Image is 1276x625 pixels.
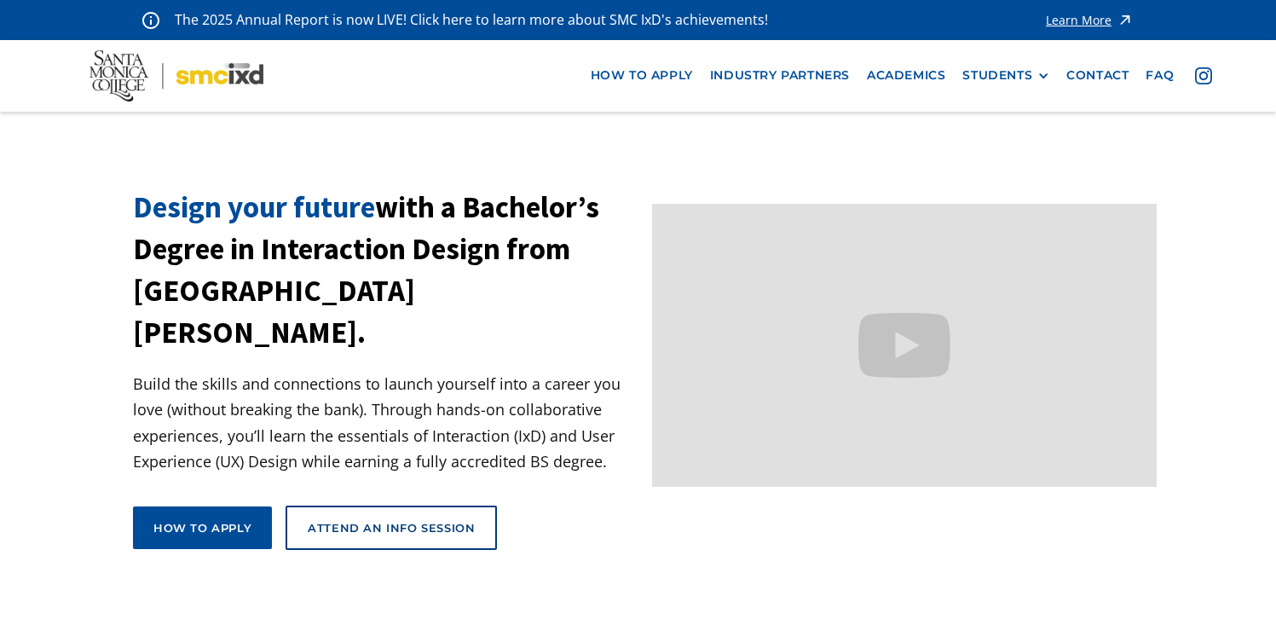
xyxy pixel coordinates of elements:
[962,68,1049,83] div: STUDENTS
[133,506,272,549] a: How to apply
[1137,60,1182,91] a: faq
[1046,9,1134,32] a: Learn More
[89,50,263,101] img: Santa Monica College - SMC IxD logo
[702,60,858,91] a: industry partners
[133,187,638,354] h1: with a Bachelor’s Degree in Interaction Design from [GEOGRAPHIC_DATA][PERSON_NAME].
[175,9,770,32] p: The 2025 Annual Report is now LIVE! Click here to learn more about SMC IxD's achievements!
[1117,9,1134,32] img: icon - arrow - alert
[286,506,497,550] a: Attend an Info Session
[1046,14,1111,26] div: Learn More
[962,68,1032,83] div: STUDENTS
[858,60,954,91] a: Academics
[153,520,251,535] div: How to apply
[142,11,159,29] img: icon - information - alert
[133,371,638,475] p: Build the skills and connections to launch yourself into a career you love (without breaking the ...
[1058,60,1137,91] a: contact
[652,204,1158,488] iframe: Design your future with a Bachelor's Degree in Interaction Design from Santa Monica College
[1195,67,1212,84] img: icon - instagram
[133,188,375,226] span: Design your future
[582,60,702,91] a: how to apply
[308,520,475,535] div: Attend an Info Session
